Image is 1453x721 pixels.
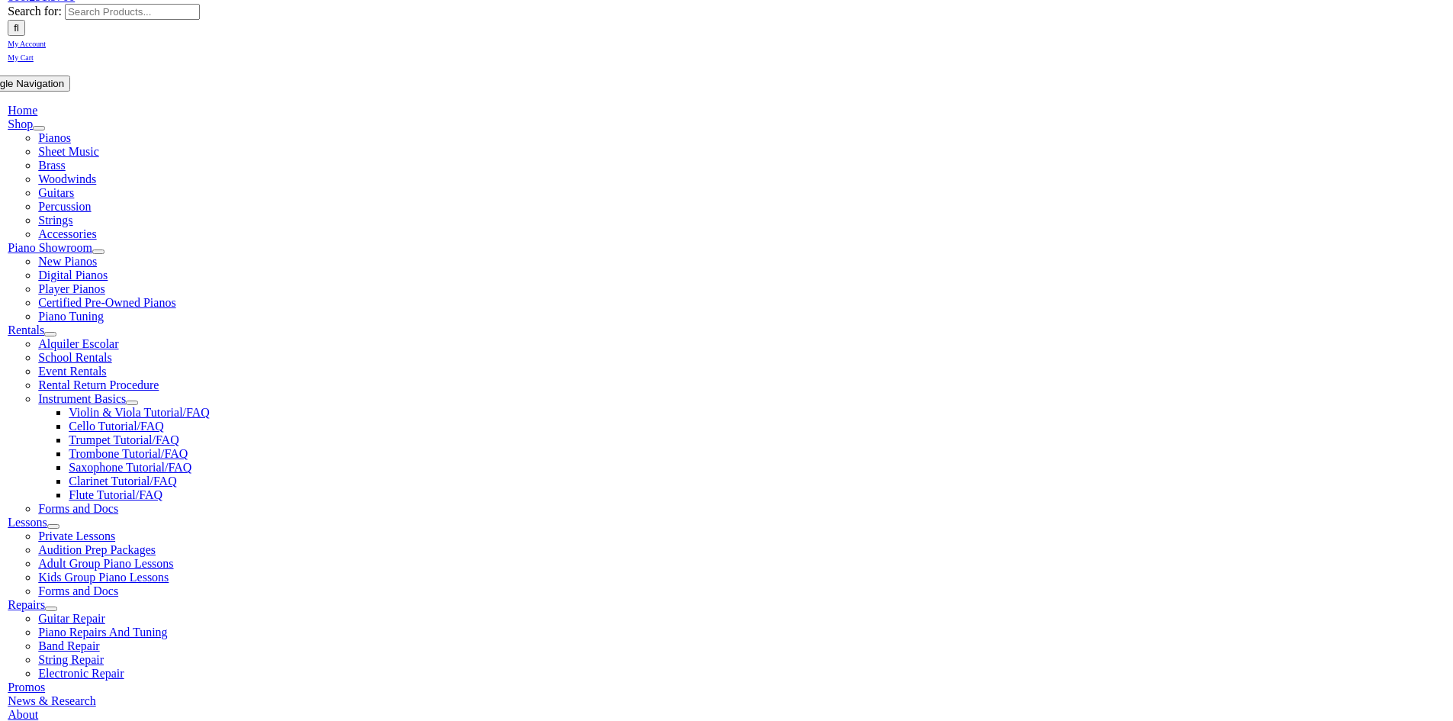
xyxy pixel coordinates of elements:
[8,708,38,721] a: About
[69,475,177,488] a: Clarinet Tutorial/FAQ
[38,227,96,240] a: Accessories
[38,392,126,405] a: Instrument Basics
[38,131,71,144] a: Pianos
[8,53,34,62] span: My Cart
[38,529,115,542] a: Private Lessons
[69,433,178,446] a: Trumpet Tutorial/FAQ
[38,269,108,282] a: Digital Pianos
[8,323,44,336] a: Rentals
[38,200,91,213] a: Percussion
[8,694,96,707] a: News & Research
[38,145,99,158] a: Sheet Music
[38,337,118,350] a: Alquiler Escolar
[38,653,104,666] a: String Repair
[69,461,191,474] a: Saxophone Tutorial/FAQ
[8,516,47,529] a: Lessons
[44,332,56,336] button: Open submenu of Rentals
[38,296,175,309] a: Certified Pre-Owned Pianos
[38,255,97,268] a: New Pianos
[8,241,92,254] a: Piano Showroom
[38,159,66,172] a: Brass
[38,612,105,625] a: Guitar Repair
[38,584,118,597] a: Forms and Docs
[38,639,99,652] a: Band Repair
[38,557,173,570] a: Adult Group Piano Lessons
[45,607,57,611] button: Open submenu of Repairs
[38,626,167,639] a: Piano Repairs And Tuning
[8,681,45,694] a: Promos
[8,50,34,63] a: My Cart
[38,378,159,391] a: Rental Return Procedure
[69,447,188,460] a: Trombone Tutorial/FAQ
[38,186,74,199] a: Guitars
[33,126,45,130] button: Open submenu of Shop
[47,524,59,529] button: Open submenu of Lessons
[126,401,138,405] button: Open submenu of Instrument Basics
[69,488,162,501] a: Flute Tutorial/FAQ
[8,598,45,611] a: Repairs
[38,310,104,323] a: Piano Tuning
[8,104,37,117] a: Home
[38,667,124,680] a: Electronic Repair
[38,571,169,584] a: Kids Group Piano Lessons
[8,117,33,130] a: Shop
[38,351,111,364] a: School Rentals
[38,214,72,227] a: Strings
[38,172,96,185] a: Woodwinds
[69,420,164,433] a: Cello Tutorial/FAQ
[8,36,46,49] a: My Account
[38,502,118,515] a: Forms and Docs
[38,365,106,378] a: Event Rentals
[38,282,105,295] a: Player Pianos
[69,406,210,419] a: Violin & Viola Tutorial/FAQ
[8,40,46,48] span: My Account
[65,4,200,20] input: Search Products...
[8,5,62,18] span: Search for:
[92,249,104,254] button: Open submenu of Piano Showroom
[38,543,156,556] a: Audition Prep Packages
